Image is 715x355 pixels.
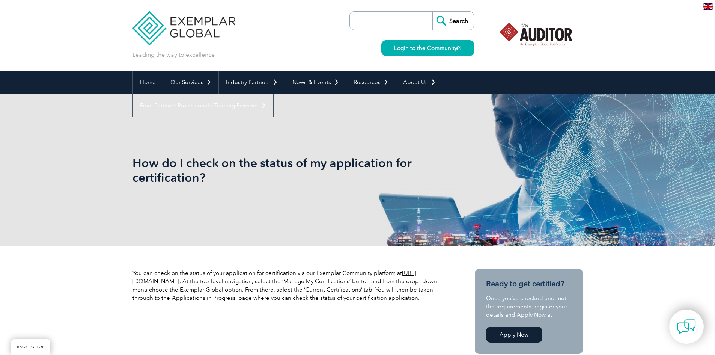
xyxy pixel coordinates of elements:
a: Apply Now [486,327,542,343]
input: Search [432,12,474,30]
a: About Us [396,71,443,94]
img: open_square.png [457,46,461,50]
a: Home [133,71,163,94]
a: Resources [346,71,396,94]
a: News & Events [285,71,346,94]
p: Leading the way to excellence [132,51,215,59]
a: Industry Partners [219,71,285,94]
h3: Ready to get certified? [486,279,572,289]
a: Our Services [163,71,218,94]
img: contact-chat.png [677,317,696,336]
a: Find Certified Professional / Training Provider [133,94,273,117]
a: Login to the Community [381,40,474,56]
p: You can check on the status of your application for certification via our Exemplar Community plat... [132,269,448,302]
h1: How do I check on the status of my application for certification? [132,156,421,185]
img: en [703,3,713,10]
p: Once you’ve checked and met the requirements, register your details and Apply Now at [486,294,572,319]
a: BACK TO TOP [11,339,50,355]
